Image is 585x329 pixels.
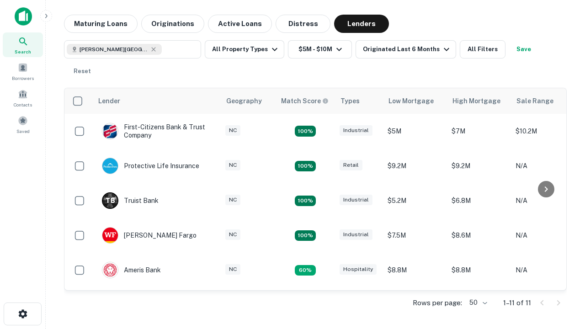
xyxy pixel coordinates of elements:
td: $5.2M [383,183,447,218]
iframe: Chat Widget [539,227,585,271]
div: Matching Properties: 2, hasApolloMatch: undefined [295,161,316,172]
div: High Mortgage [452,96,500,106]
div: Matching Properties: 2, hasApolloMatch: undefined [295,126,316,137]
th: Lender [93,88,221,114]
td: $5M [383,114,447,149]
td: $8.8M [383,253,447,287]
div: Capitalize uses an advanced AI algorithm to match your search with the best lender. The match sco... [281,96,329,106]
div: Industrial [340,125,372,136]
div: Truist Bank [102,192,159,209]
a: Borrowers [3,59,43,84]
a: Contacts [3,85,43,110]
div: Originated Last 6 Months [363,44,452,55]
button: All Property Types [205,40,284,58]
td: $9.2M [447,287,511,322]
button: Save your search to get updates of matches that match your search criteria. [509,40,538,58]
div: NC [225,195,240,205]
th: Low Mortgage [383,88,447,114]
img: picture [102,228,118,243]
a: Saved [3,112,43,137]
div: Matching Properties: 2, hasApolloMatch: undefined [295,230,316,241]
button: Active Loans [208,15,272,33]
td: $6.8M [447,183,511,218]
div: 50 [466,296,489,309]
span: Search [15,48,31,55]
th: Geography [221,88,276,114]
div: Sale Range [516,96,553,106]
div: NC [225,229,240,240]
td: $7.5M [383,218,447,253]
td: $8.8M [447,253,511,287]
img: picture [102,262,118,278]
th: Types [335,88,383,114]
h6: Match Score [281,96,327,106]
p: 1–11 of 11 [503,297,531,308]
p: T B [106,196,115,206]
div: Retail [340,160,362,170]
div: Matching Properties: 1, hasApolloMatch: undefined [295,265,316,276]
span: Contacts [14,101,32,108]
div: Lender [98,96,120,106]
button: Originated Last 6 Months [356,40,456,58]
img: capitalize-icon.png [15,7,32,26]
img: picture [102,158,118,174]
img: picture [102,123,118,139]
div: Geography [226,96,262,106]
div: NC [225,125,240,136]
p: Rows per page: [413,297,462,308]
div: Matching Properties: 3, hasApolloMatch: undefined [295,196,316,207]
th: Capitalize uses an advanced AI algorithm to match your search with the best lender. The match sco... [276,88,335,114]
button: Reset [68,62,97,80]
div: [PERSON_NAME] Fargo [102,227,197,244]
span: [PERSON_NAME][GEOGRAPHIC_DATA], [GEOGRAPHIC_DATA] [80,45,148,53]
button: Distress [276,15,330,33]
button: $5M - $10M [288,40,352,58]
td: $7M [447,114,511,149]
div: Hospitality [340,264,377,275]
button: Originations [141,15,204,33]
td: $9.2M [447,149,511,183]
td: $9.2M [383,149,447,183]
td: $9.2M [383,287,447,322]
div: NC [225,160,240,170]
span: Borrowers [12,74,34,82]
div: Industrial [340,229,372,240]
div: Ameris Bank [102,262,161,278]
button: Maturing Loans [64,15,138,33]
a: Search [3,32,43,57]
td: $8.6M [447,218,511,253]
div: Types [340,96,360,106]
div: Low Mortgage [388,96,434,106]
button: All Filters [460,40,505,58]
div: Industrial [340,195,372,205]
div: Protective Life Insurance [102,158,199,174]
th: High Mortgage [447,88,511,114]
span: Saved [16,127,30,135]
button: Lenders [334,15,389,33]
div: First-citizens Bank & Trust Company [102,123,212,139]
div: NC [225,264,240,275]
